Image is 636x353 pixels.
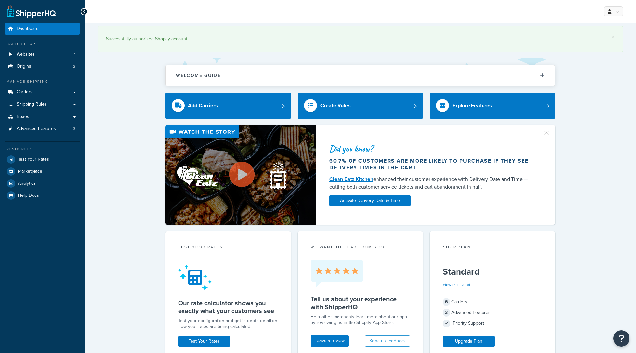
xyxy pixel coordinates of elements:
[443,298,450,306] span: 6
[443,309,450,317] span: 3
[329,195,411,206] a: Activate Delivery Date & Time
[5,111,80,123] a: Boxes
[5,41,80,47] div: Basic Setup
[188,101,218,110] div: Add Carriers
[613,330,629,347] button: Open Resource Center
[443,308,542,317] div: Advanced Features
[178,244,278,252] div: Test your rates
[443,297,542,307] div: Carriers
[329,175,373,183] a: Clean Eatz Kitchen
[17,126,56,132] span: Advanced Features
[320,101,351,110] div: Create Rules
[17,52,35,57] span: Websites
[18,169,42,174] span: Marketplace
[17,114,29,120] span: Boxes
[329,158,535,171] div: 60.7% of customers are more likely to purchase if they see delivery times in the cart
[74,52,75,57] span: 1
[18,181,36,186] span: Analytics
[5,60,80,72] a: Origins2
[612,34,615,40] a: ×
[5,123,80,135] li: Advanced Features
[5,123,80,135] a: Advanced Features3
[443,282,473,288] a: View Plan Details
[5,178,80,189] a: Analytics
[17,26,39,32] span: Dashboard
[165,93,291,119] a: Add Carriers
[18,157,49,162] span: Test Your Rates
[311,314,410,326] p: Help other merchants learn more about our app by reviewing us in the Shopify App Store.
[73,126,75,132] span: 3
[443,319,542,328] div: Priority Support
[365,335,410,347] button: Send us feedback
[5,86,80,98] a: Carriers
[73,64,75,69] span: 2
[298,93,423,119] a: Create Rules
[5,48,80,60] li: Websites
[178,318,278,330] div: Test your configuration and get in-depth detail on how your rates are being calculated.
[329,144,535,153] div: Did you know?
[166,65,555,86] button: Welcome Guide
[17,102,47,107] span: Shipping Rules
[311,335,349,347] a: Leave a review
[430,93,555,119] a: Explore Features
[106,34,615,44] div: Successfully authorized Shopify account
[5,98,80,110] a: Shipping Rules
[329,175,535,191] div: enhanced their customer experience with Delivery Date and Time — cutting both customer service ti...
[176,73,221,78] h2: Welcome Guide
[443,267,542,277] h5: Standard
[17,89,33,95] span: Carriers
[18,193,39,198] span: Help Docs
[5,166,80,177] a: Marketplace
[5,48,80,60] a: Websites1
[178,336,230,347] a: Test Your Rates
[452,101,492,110] div: Explore Features
[5,190,80,201] a: Help Docs
[5,154,80,165] a: Test Your Rates
[17,64,31,69] span: Origins
[311,295,410,311] h5: Tell us about your experience with ShipperHQ
[165,125,316,225] img: Video thumbnail
[443,244,542,252] div: Your Plan
[5,146,80,152] div: Resources
[178,299,278,315] h5: Our rate calculator shows you exactly what your customers see
[5,23,80,35] a: Dashboard
[5,79,80,84] div: Manage Shipping
[5,60,80,72] li: Origins
[311,244,410,250] p: we want to hear from you
[443,336,495,347] a: Upgrade Plan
